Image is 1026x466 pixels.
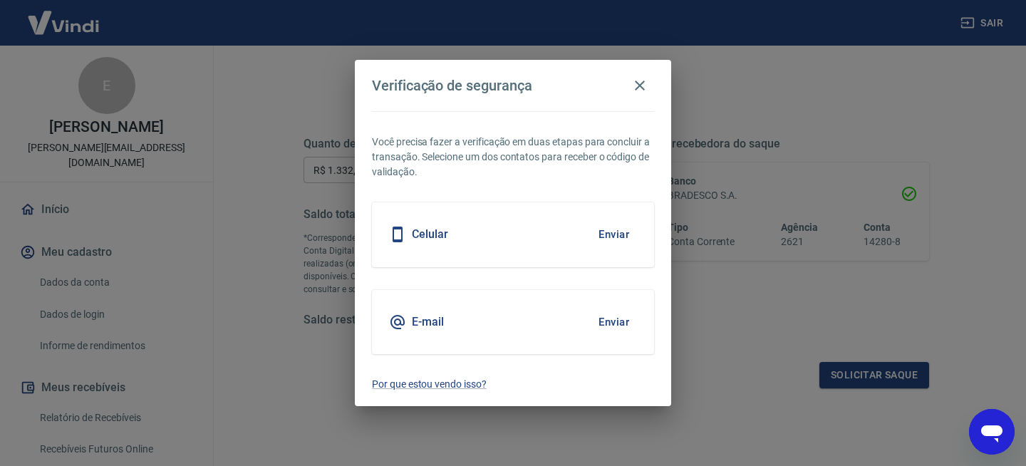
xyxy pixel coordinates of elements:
h5: Celular [412,227,448,242]
iframe: Botão para abrir a janela de mensagens [969,409,1015,455]
h4: Verificação de segurança [372,77,532,94]
button: Enviar [591,307,637,337]
p: Você precisa fazer a verificação em duas etapas para concluir a transação. Selecione um dos conta... [372,135,654,180]
h5: E-mail [412,315,444,329]
button: Enviar [591,219,637,249]
a: Por que estou vendo isso? [372,377,654,392]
